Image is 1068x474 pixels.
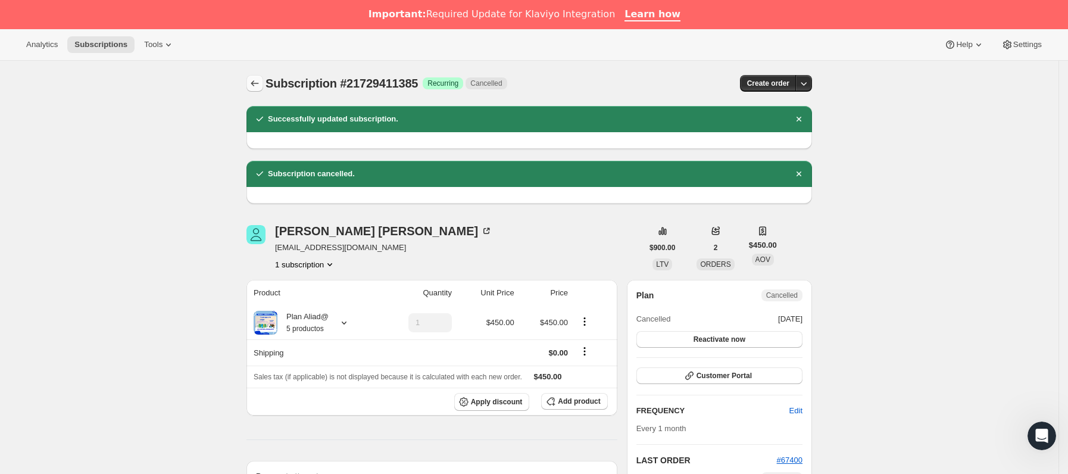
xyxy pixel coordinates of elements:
button: Shipping actions [575,345,594,358]
span: Subscriptions [74,40,127,49]
span: Subscription #21729411385 [266,77,418,90]
button: Subscriptions [246,75,263,92]
span: Create order [747,79,789,88]
button: Add product [541,393,607,410]
a: Learn how [624,8,680,21]
button: 2 [707,239,725,256]
span: Sales tax (if applicable) is not displayed because it is calculated with each new order. [254,373,522,381]
span: Every 1 month [636,424,686,433]
th: Price [518,280,572,306]
button: Product actions [275,258,336,270]
h2: Subscription cancelled. [268,168,355,180]
img: product img [254,311,277,335]
th: Unit Price [455,280,518,306]
button: Customer Portal [636,367,802,384]
span: Add product [558,397,600,406]
span: $450.00 [749,239,777,251]
button: Help [937,36,991,53]
span: ORDERS [700,260,730,269]
button: Descartar notificación [791,166,807,182]
h2: Successfully updated subscription. [268,113,398,125]
th: Quantity [378,280,455,306]
span: AOV [755,255,770,264]
button: Descartar notificación [791,111,807,127]
span: Tools [144,40,163,49]
button: Analytics [19,36,65,53]
button: Create order [740,75,797,92]
span: Settings [1013,40,1042,49]
button: #67400 [777,454,802,466]
div: [PERSON_NAME] [PERSON_NAME] [275,225,492,237]
span: Edit [789,405,802,417]
span: $450.00 [534,372,562,381]
span: Reactivate now [694,335,745,344]
span: Cancelled [636,313,671,325]
span: Customer Portal [697,371,752,381]
div: Required Update for Klaviyo Integration [369,8,615,20]
span: LTV [656,260,669,269]
button: Apply discount [454,393,530,411]
span: Mariana González Miranda [246,225,266,244]
span: [DATE] [778,313,802,325]
h2: LAST ORDER [636,454,777,466]
button: $900.00 [642,239,682,256]
button: Settings [994,36,1049,53]
span: Help [956,40,972,49]
span: $450.00 [486,318,514,327]
th: Product [246,280,378,306]
span: $900.00 [649,243,675,252]
button: Reactivate now [636,331,802,348]
a: #67400 [777,456,802,464]
iframe: Intercom live chat [1028,422,1056,450]
th: Shipping [246,339,378,366]
span: $450.00 [540,318,568,327]
small: 5 productos [286,325,324,333]
button: Subscriptions [67,36,135,53]
h2: FREQUENCY [636,405,789,417]
button: Tools [137,36,182,53]
span: Recurring [427,79,458,88]
div: Plan Aliad@ [277,311,329,335]
span: [EMAIL_ADDRESS][DOMAIN_NAME] [275,242,492,254]
span: Apply discount [471,397,523,407]
span: Cancelled [470,79,502,88]
span: 2 [714,243,718,252]
button: Edit [782,401,810,420]
span: Analytics [26,40,58,49]
b: Important: [369,8,426,20]
button: Product actions [575,315,594,328]
span: $0.00 [548,348,568,357]
h2: Plan [636,289,654,301]
span: Cancelled [766,291,798,300]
